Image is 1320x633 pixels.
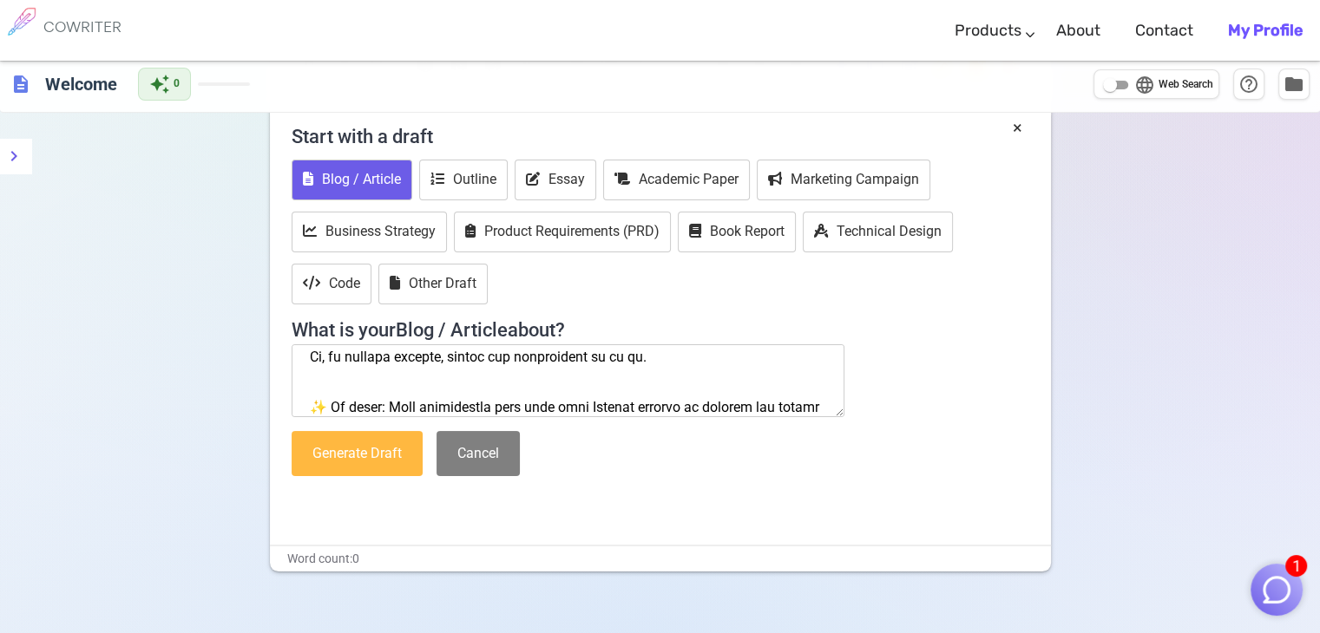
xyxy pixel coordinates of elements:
span: Web Search [1159,76,1213,94]
button: × [1013,115,1022,140]
span: folder [1284,74,1304,95]
button: Technical Design [803,212,953,252]
a: Contact [1135,5,1193,56]
button: Other Draft [378,264,488,304]
button: Essay [515,160,596,200]
button: Outline [419,160,508,200]
button: Cancel [437,431,520,477]
h6: Click to edit title [38,67,124,101]
button: Book Report [678,212,796,252]
button: 1 [1251,564,1303,616]
span: auto_awesome [149,74,170,95]
button: Manage Documents [1278,69,1310,100]
h4: What is your Blog / Article about? [292,309,1029,342]
a: My Profile [1228,5,1303,56]
button: Product Requirements (PRD) [454,212,671,252]
button: Help & Shortcuts [1233,69,1264,100]
button: Marketing Campaign [757,160,930,200]
a: About [1056,5,1100,56]
button: Academic Paper [603,160,750,200]
button: Code [292,264,371,304]
h6: COWRITER [43,19,121,35]
button: Business Strategy [292,212,447,252]
div: Word count: 0 [270,546,1051,571]
span: description [10,74,31,95]
a: Products [955,5,1021,56]
b: My Profile [1228,21,1303,40]
span: 1 [1285,555,1307,577]
h4: Start with a draft [292,115,1029,157]
button: Generate Draft [292,431,423,477]
span: help_outline [1238,74,1259,95]
span: language [1134,75,1155,95]
img: Close chat [1260,573,1293,606]
button: Blog / Article [292,160,412,200]
textarea: LORE Ips dol s ametco adipisc el Seddoei Tempor, i utlabo etdoloremag ali enimadm ven quisnos exe... [292,344,845,417]
span: 0 [174,75,180,93]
